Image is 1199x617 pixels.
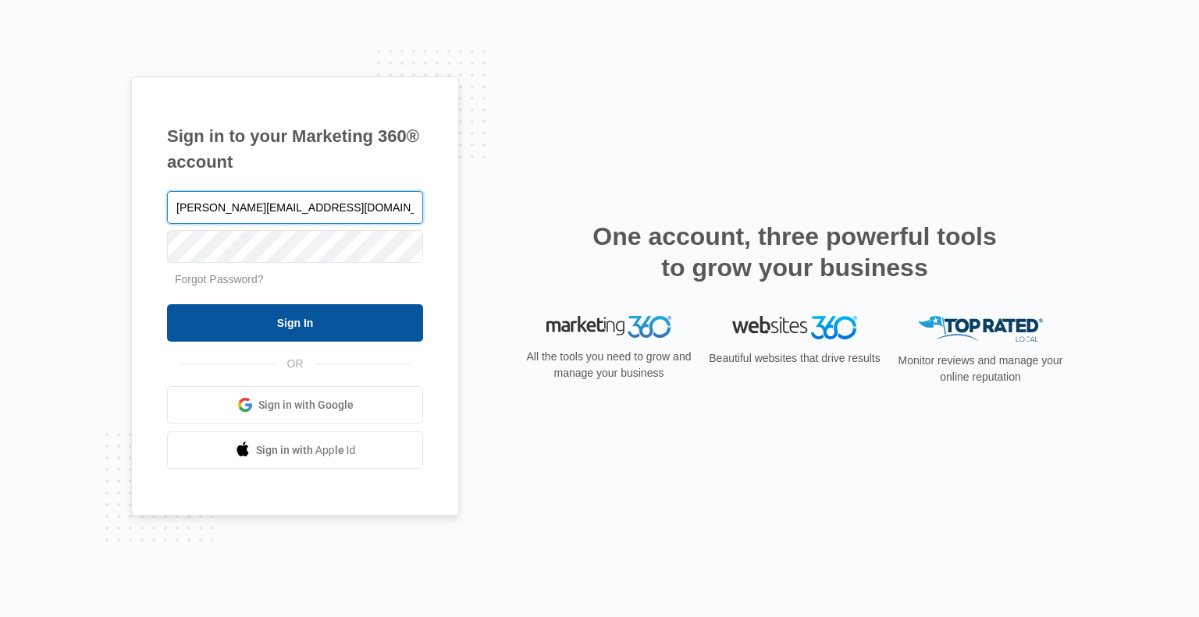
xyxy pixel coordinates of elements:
[258,397,354,413] span: Sign in with Google
[276,356,315,372] span: OR
[167,123,423,175] h1: Sign in to your Marketing 360® account
[167,191,423,224] input: Email
[732,316,857,339] img: Websites 360
[167,431,423,469] a: Sign in with Apple Id
[256,442,356,459] span: Sign in with Apple Id
[167,304,423,342] input: Sign In
[521,349,696,381] p: All the tools you need to grow and manage your business
[588,221,1002,283] h2: One account, three powerful tools to grow your business
[167,386,423,424] a: Sign in with Google
[918,316,1043,342] img: Top Rated Local
[175,273,264,285] a: Forgot Password?
[546,316,671,338] img: Marketing 360
[893,353,1068,385] p: Monitor reviews and manage your online reputation
[707,350,882,367] p: Beautiful websites that drive results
